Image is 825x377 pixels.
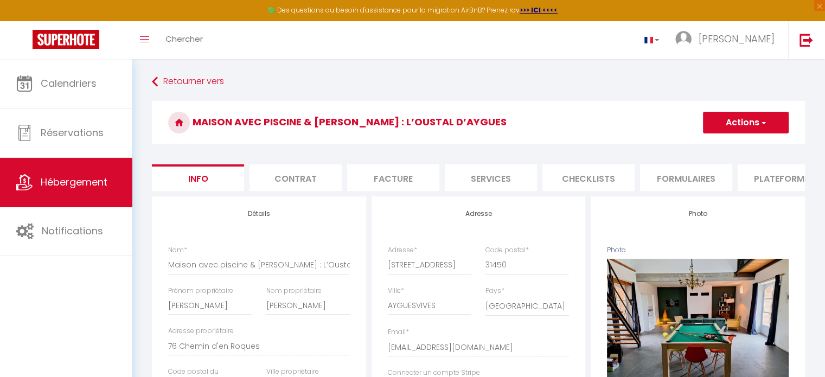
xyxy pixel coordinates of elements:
h4: Photo [607,210,789,218]
label: Adresse [388,245,417,255]
span: Notifications [42,224,103,238]
label: Code postal [485,245,529,255]
label: Prénom propriétaire [168,286,233,296]
label: Pays [485,286,504,296]
img: ... [675,31,692,47]
span: [PERSON_NAME] [699,32,775,46]
label: Nom [168,245,187,255]
li: Info [152,164,244,191]
label: Ville [388,286,404,296]
a: Retourner vers [152,72,805,92]
span: Réservations [41,126,104,139]
li: Facture [347,164,439,191]
li: Contrat [250,164,342,191]
label: Nom propriétaire [266,286,322,296]
img: Super Booking [33,30,99,49]
h4: Adresse [388,210,570,218]
span: Chercher [165,33,203,44]
label: Adresse propriétaire [168,326,234,336]
label: Ville propriétaire [266,367,319,377]
span: Calendriers [41,76,97,90]
h4: Détails [168,210,350,218]
h3: Maison avec piscine & [PERSON_NAME] : L’Oustal d’Aygues [152,101,805,144]
a: Chercher [157,21,211,59]
span: Hébergement [41,175,107,189]
li: Checklists [542,164,635,191]
a: ... [PERSON_NAME] [667,21,788,59]
li: Services [445,164,537,191]
label: Photo [607,245,626,255]
a: >>> ICI <<<< [520,5,558,15]
li: Formulaires [640,164,732,191]
img: logout [800,33,813,47]
button: Actions [703,112,789,133]
label: Email [388,327,409,337]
